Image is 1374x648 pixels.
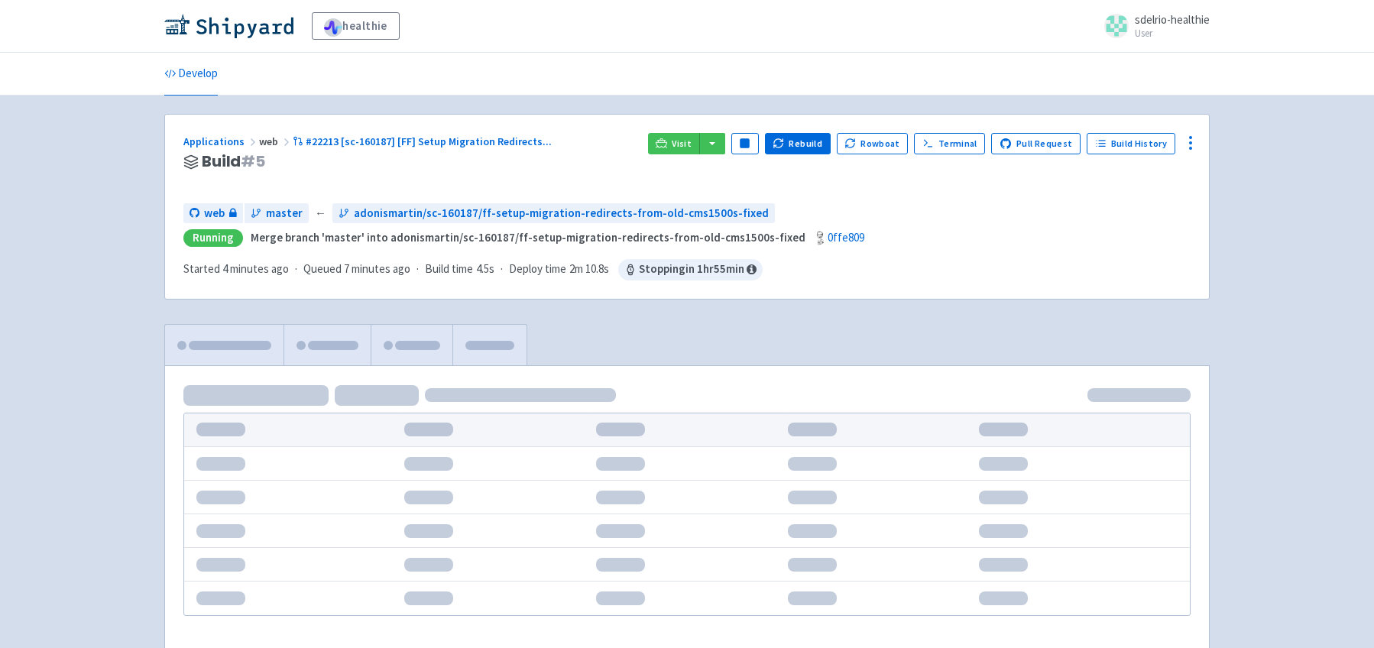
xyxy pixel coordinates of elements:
[293,134,554,148] a: #22213 [sc-160187] [FF] Setup Migration Redirects...
[509,261,566,278] span: Deploy time
[306,134,552,148] span: #22213 [sc-160187] [FF] Setup Migration Redirects ...
[837,133,909,154] button: Rowboat
[183,259,763,280] div: · · ·
[164,14,293,38] img: Shipyard logo
[251,230,805,245] strong: Merge branch 'master' into adonismartin/sc-160187/ff-setup-migration-redirects-from-old-cms1500s-...
[312,12,400,40] a: healthie
[344,261,410,276] time: 7 minutes ago
[259,134,293,148] span: web
[183,203,243,224] a: web
[222,261,289,276] time: 4 minutes ago
[1087,133,1175,154] a: Build History
[204,205,225,222] span: web
[765,133,831,154] button: Rebuild
[476,261,494,278] span: 4.5s
[1095,14,1210,38] a: sdelrio-healthie User
[354,205,769,222] span: adonismartin/sc-160187/ff-setup-migration-redirects-from-old-cms1500s-fixed
[202,153,265,170] span: Build
[1135,28,1210,38] small: User
[241,151,265,172] span: # 5
[183,261,289,276] span: Started
[672,138,692,150] span: Visit
[332,203,775,224] a: adonismartin/sc-160187/ff-setup-migration-redirects-from-old-cms1500s-fixed
[618,259,763,280] span: Stopping in 1 hr 55 min
[828,230,864,245] a: 0ffe809
[648,133,700,154] a: Visit
[164,53,218,96] a: Develop
[245,203,309,224] a: master
[315,205,326,222] span: ←
[183,229,243,247] div: Running
[731,133,759,154] button: Pause
[266,205,303,222] span: master
[1135,12,1210,27] span: sdelrio-healthie
[914,133,985,154] a: Terminal
[183,134,259,148] a: Applications
[991,133,1081,154] a: Pull Request
[303,261,410,276] span: Queued
[569,261,609,278] span: 2m 10.8s
[425,261,473,278] span: Build time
